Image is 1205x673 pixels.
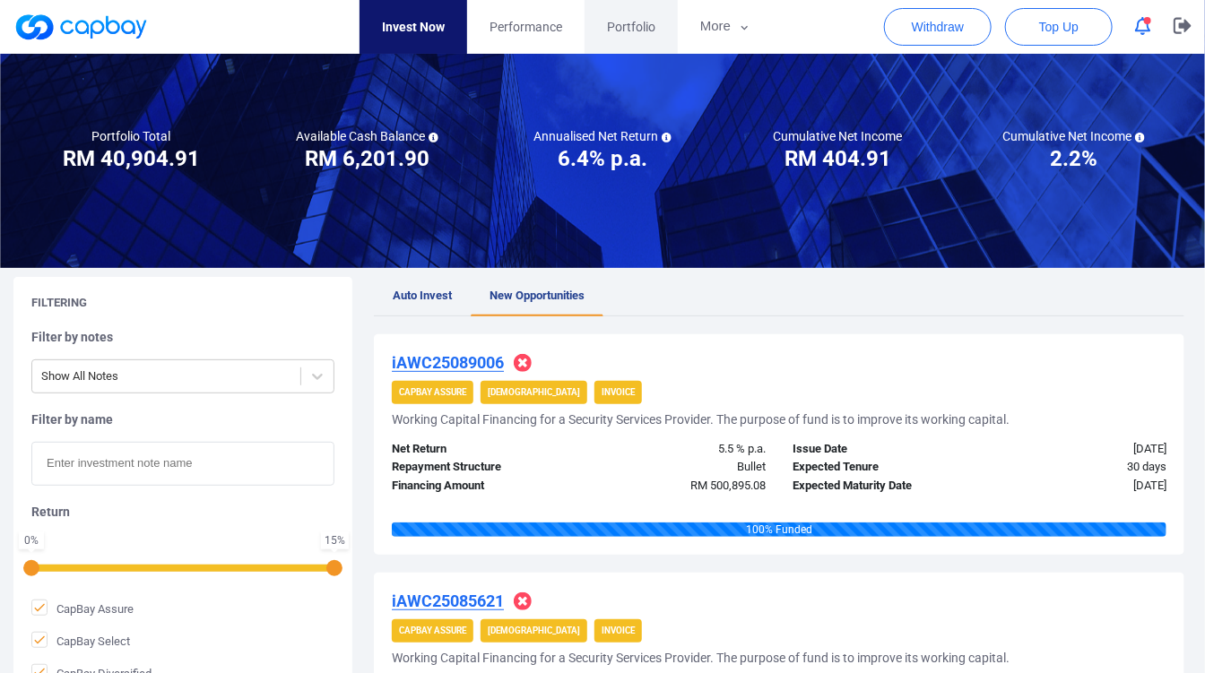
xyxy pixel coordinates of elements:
[1005,8,1113,46] button: Top Up
[399,387,466,397] strong: CapBay Assure
[392,411,1010,427] h5: Working Capital Financing for a Security Services Provider. The purpose of fund is to improve its...
[490,289,585,302] span: New Opportunities
[31,295,87,311] h5: Filtering
[392,522,1166,537] div: 100 % Funded
[325,535,345,546] div: 15 %
[63,144,200,173] h3: RM 40,904.91
[602,626,635,635] strong: Invoice
[392,650,1010,666] h5: Working Capital Financing for a Security Services Provider. The purpose of fund is to improve its...
[884,8,992,46] button: Withdraw
[488,626,580,635] strong: [DEMOGRAPHIC_DATA]
[607,17,655,37] span: Portfolio
[392,591,504,610] u: iAWC25085621
[31,600,134,617] span: CapBay Assure
[378,440,578,459] div: Net Return
[579,440,779,459] div: 5.5 % p.a.
[785,144,891,173] h3: RM 404.91
[779,458,979,477] div: Expected Tenure
[579,458,779,477] div: Bullet
[774,128,903,144] h5: Cumulative Net Income
[488,387,580,397] strong: [DEMOGRAPHIC_DATA]
[980,477,1180,496] div: [DATE]
[393,289,452,302] span: Auto Invest
[1002,128,1145,144] h5: Cumulative Net Income
[779,440,979,459] div: Issue Date
[399,626,466,635] strong: CapBay Assure
[31,504,334,520] h5: Return
[490,17,562,37] span: Performance
[392,353,504,372] u: iAWC25089006
[378,458,578,477] div: Repayment Structure
[378,477,578,496] div: Financing Amount
[980,440,1180,459] div: [DATE]
[31,411,334,427] h5: Filter by name
[779,477,979,496] div: Expected Maturity Date
[22,535,40,546] div: 0 %
[558,144,647,173] h3: 6.4% p.a.
[31,442,334,486] input: Enter investment note name
[305,144,429,173] h3: RM 6,201.90
[690,479,766,492] span: RM 500,895.08
[980,458,1180,477] div: 30 days
[31,329,334,345] h5: Filter by notes
[31,632,130,650] span: CapBay Select
[533,128,672,144] h5: Annualised Net Return
[91,128,170,144] h5: Portfolio Total
[296,128,438,144] h5: Available Cash Balance
[602,387,635,397] strong: Invoice
[1039,18,1079,36] span: Top Up
[1050,144,1097,173] h3: 2.2%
